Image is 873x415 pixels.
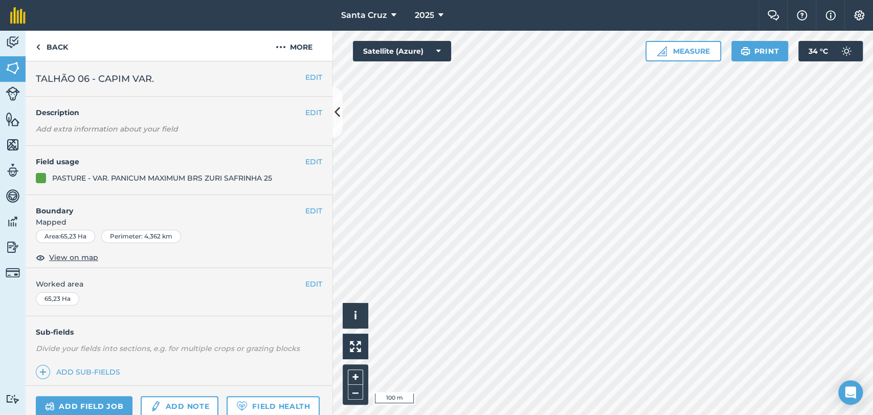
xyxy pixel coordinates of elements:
img: fieldmargin Logo [10,7,26,24]
em: Divide your fields into sections, e.g. for multiple crops or grazing blocks [36,344,300,353]
img: svg+xml;base64,PHN2ZyB4bWxucz0iaHR0cDovL3d3dy53My5vcmcvMjAwMC9zdmciIHdpZHRoPSI5IiBoZWlnaHQ9IjI0Ii... [36,41,40,53]
div: Open Intercom Messenger [838,380,863,405]
span: TALHÃO 06 - CAPIM VAR. [36,72,154,86]
img: A cog icon [853,10,865,20]
button: EDIT [305,278,322,290]
span: 34 ° C [809,41,828,61]
a: Add sub-fields [36,365,124,379]
img: svg+xml;base64,PD94bWwgdmVyc2lvbj0iMS4wIiBlbmNvZGluZz0idXRmLTgiPz4KPCEtLSBHZW5lcmF0b3I6IEFkb2JlIE... [150,400,161,412]
button: EDIT [305,107,322,118]
h4: Field usage [36,156,305,167]
img: svg+xml;base64,PD94bWwgdmVyc2lvbj0iMS4wIiBlbmNvZGluZz0idXRmLTgiPz4KPCEtLSBHZW5lcmF0b3I6IEFkb2JlIE... [836,41,857,61]
div: Perimeter : 4,362 km [101,230,181,243]
h4: Boundary [26,195,305,216]
img: svg+xml;base64,PD94bWwgdmVyc2lvbj0iMS4wIiBlbmNvZGluZz0idXRmLTgiPz4KPCEtLSBHZW5lcmF0b3I6IEFkb2JlIE... [6,394,20,404]
button: View on map [36,251,98,264]
img: svg+xml;base64,PHN2ZyB4bWxucz0iaHR0cDovL3d3dy53My5vcmcvMjAwMC9zdmciIHdpZHRoPSIyMCIgaGVpZ2h0PSIyNC... [276,41,286,53]
button: EDIT [305,72,322,83]
span: Worked area [36,278,322,290]
button: 34 °C [798,41,863,61]
img: svg+xml;base64,PD94bWwgdmVyc2lvbj0iMS4wIiBlbmNvZGluZz0idXRmLTgiPz4KPCEtLSBHZW5lcmF0b3I6IEFkb2JlIE... [6,266,20,280]
h4: Sub-fields [26,326,332,338]
button: Satellite (Azure) [353,41,451,61]
img: svg+xml;base64,PD94bWwgdmVyc2lvbj0iMS4wIiBlbmNvZGluZz0idXRmLTgiPz4KPCEtLSBHZW5lcmF0b3I6IEFkb2JlIE... [6,86,20,101]
span: 2025 [414,9,434,21]
h4: Description [36,107,322,118]
img: svg+xml;base64,PHN2ZyB4bWxucz0iaHR0cDovL3d3dy53My5vcmcvMjAwMC9zdmciIHdpZHRoPSI1NiIgaGVpZ2h0PSI2MC... [6,60,20,76]
img: Two speech bubbles overlapping with the left bubble in the forefront [767,10,779,20]
img: svg+xml;base64,PHN2ZyB4bWxucz0iaHR0cDovL3d3dy53My5vcmcvMjAwMC9zdmciIHdpZHRoPSIxOSIgaGVpZ2h0PSIyNC... [741,45,750,57]
img: svg+xml;base64,PD94bWwgdmVyc2lvbj0iMS4wIiBlbmNvZGluZz0idXRmLTgiPz4KPCEtLSBHZW5lcmF0b3I6IEFkb2JlIE... [45,400,55,412]
img: A question mark icon [796,10,808,20]
button: EDIT [305,156,322,167]
img: svg+xml;base64,PD94bWwgdmVyc2lvbj0iMS4wIiBlbmNvZGluZz0idXRmLTgiPz4KPCEtLSBHZW5lcmF0b3I6IEFkb2JlIE... [6,188,20,204]
span: Mapped [26,216,332,228]
img: svg+xml;base64,PD94bWwgdmVyc2lvbj0iMS4wIiBlbmNvZGluZz0idXRmLTgiPz4KPCEtLSBHZW5lcmF0b3I6IEFkb2JlIE... [6,214,20,229]
button: Print [731,41,789,61]
img: svg+xml;base64,PHN2ZyB4bWxucz0iaHR0cDovL3d3dy53My5vcmcvMjAwMC9zdmciIHdpZHRoPSI1NiIgaGVpZ2h0PSI2MC... [6,137,20,152]
div: Area : 65,23 Ha [36,230,95,243]
button: EDIT [305,205,322,216]
span: View on map [49,252,98,263]
img: svg+xml;base64,PD94bWwgdmVyc2lvbj0iMS4wIiBlbmNvZGluZz0idXRmLTgiPz4KPCEtLSBHZW5lcmF0b3I6IEFkb2JlIE... [6,163,20,178]
div: PASTURE - VAR. PANICUM MAXIMUM BRS ZURI SAFRINHA 25 [52,172,272,184]
img: svg+xml;base64,PHN2ZyB4bWxucz0iaHR0cDovL3d3dy53My5vcmcvMjAwMC9zdmciIHdpZHRoPSIxNyIgaGVpZ2h0PSIxNy... [825,9,836,21]
a: Back [26,31,78,61]
img: svg+xml;base64,PD94bWwgdmVyc2lvbj0iMS4wIiBlbmNvZGluZz0idXRmLTgiPz4KPCEtLSBHZW5lcmF0b3I6IEFkb2JlIE... [6,35,20,50]
button: Measure [645,41,721,61]
img: svg+xml;base64,PHN2ZyB4bWxucz0iaHR0cDovL3d3dy53My5vcmcvMjAwMC9zdmciIHdpZHRoPSI1NiIgaGVpZ2h0PSI2MC... [6,112,20,127]
img: svg+xml;base64,PHN2ZyB4bWxucz0iaHR0cDovL3d3dy53My5vcmcvMjAwMC9zdmciIHdpZHRoPSIxNCIgaGVpZ2h0PSIyNC... [39,366,47,378]
span: Santa Cruz [341,9,387,21]
img: svg+xml;base64,PHN2ZyB4bWxucz0iaHR0cDovL3d3dy53My5vcmcvMjAwMC9zdmciIHdpZHRoPSIxOCIgaGVpZ2h0PSIyNC... [36,251,45,264]
button: – [348,385,363,400]
button: + [348,369,363,385]
img: svg+xml;base64,PD94bWwgdmVyc2lvbj0iMS4wIiBlbmNvZGluZz0idXRmLTgiPz4KPCEtLSBHZW5lcmF0b3I6IEFkb2JlIE... [6,239,20,255]
em: Add extra information about your field [36,124,178,134]
img: Four arrows, one pointing top left, one top right, one bottom right and the last bottom left [350,341,361,352]
button: i [343,303,368,329]
div: 65,23 Ha [36,292,79,305]
img: Ruler icon [657,46,667,56]
button: More [256,31,332,61]
span: i [354,309,357,322]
